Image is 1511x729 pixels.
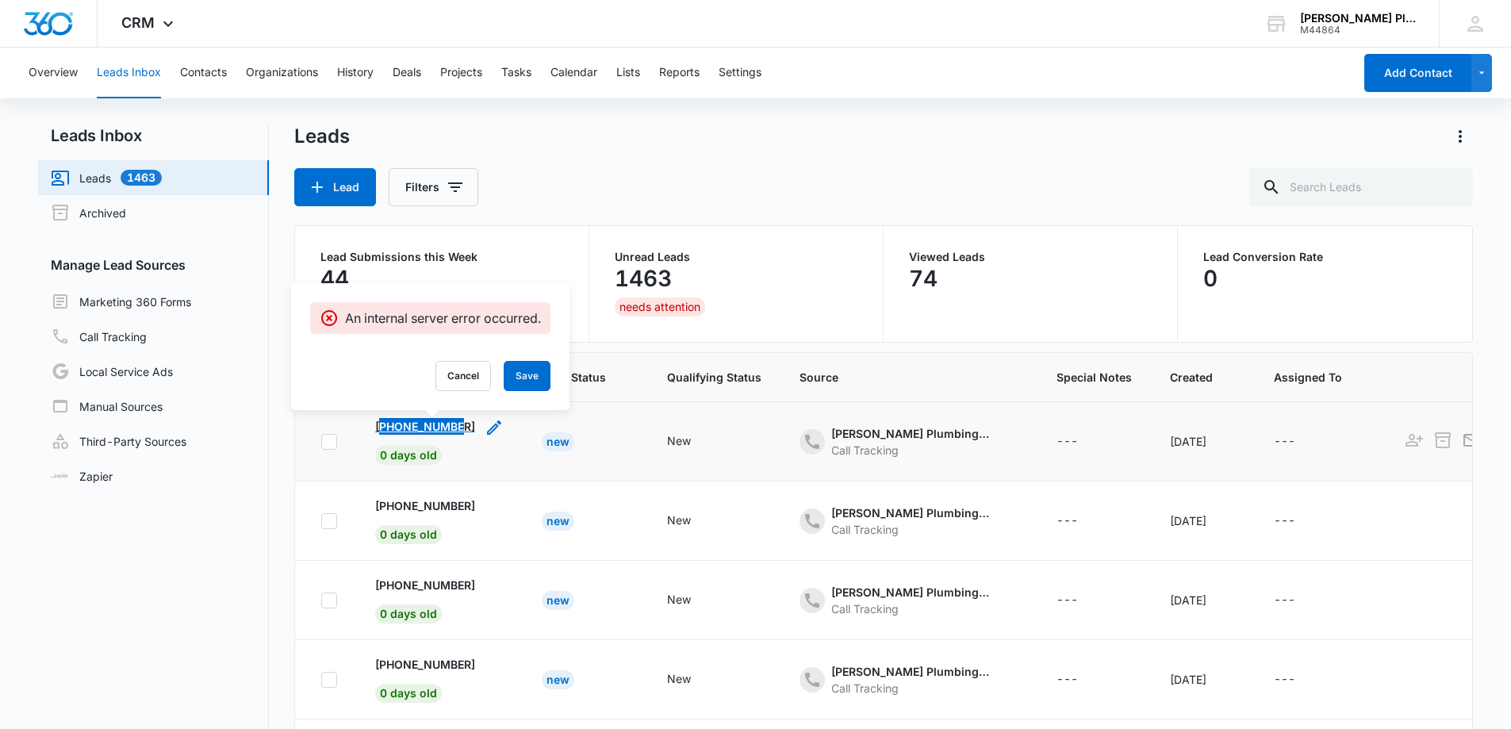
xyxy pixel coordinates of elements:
button: Lists [616,48,640,98]
a: [PHONE_NUMBER]0 days old [375,577,475,620]
h1: Leads [294,125,350,148]
div: --- [1274,670,1295,689]
div: - - Select to Edit Field [1057,591,1106,610]
div: - - Select to Edit Field [375,418,504,465]
span: 0 days old [375,684,442,703]
button: Add as Contact [1403,429,1425,451]
div: - - Select to Edit Field [800,663,1018,696]
button: Lead [294,168,376,206]
div: --- [1274,432,1295,451]
div: - - Select to Edit Field [1274,670,1324,689]
div: New [542,512,574,531]
div: New [542,591,574,610]
div: - - Select to Edit Field [667,591,719,610]
div: --- [1057,591,1078,610]
a: Leads1463 [51,168,162,187]
div: - - Select to Edit Field [1274,591,1324,610]
button: Actions [1448,124,1473,149]
div: New [667,670,691,687]
div: account name [1300,12,1416,25]
p: Lead Conversion Rate [1203,251,1447,263]
a: Archived [51,203,126,222]
a: [PHONE_NUMBER]0 days old [375,418,475,462]
div: - - Select to Edit Field [1057,670,1106,689]
p: [PHONE_NUMBER] [375,497,475,514]
div: New [542,670,574,689]
span: Lead Status [542,369,606,386]
input: Search Leads [1249,168,1473,206]
button: Settings [719,48,761,98]
button: Tasks [501,48,531,98]
span: Special Notes [1057,369,1132,386]
p: [PHONE_NUMBER] [375,418,475,435]
span: CRM [121,14,155,31]
span: Created [1170,369,1213,386]
div: --- [1057,670,1078,689]
div: New [667,512,691,528]
a: Manual Sources [51,397,163,416]
button: Overview [29,48,78,98]
span: Source [800,369,995,386]
button: Projects [440,48,482,98]
button: History [337,48,374,98]
p: [PHONE_NUMBER] [375,656,475,673]
button: Organizations [246,48,318,98]
div: Call Tracking [831,442,990,459]
div: - - Select to Edit Field [1057,512,1106,531]
div: [DATE] [1170,592,1236,608]
button: Reports [659,48,700,98]
span: 0 days old [375,525,442,544]
p: An internal server error occurred. [345,309,541,328]
div: Call Tracking [831,680,990,696]
span: Assigned To [1274,369,1342,386]
div: - - Select to Edit Field [375,656,504,703]
div: - - Select to Edit Field [800,584,1018,617]
div: --- [1274,591,1295,610]
p: 44 [320,266,349,291]
div: --- [1274,512,1295,531]
div: [DATE] [1170,671,1236,688]
div: - - Select to Edit Field [1274,512,1324,531]
h3: Manage Lead Sources [38,255,269,274]
div: New [667,432,691,449]
div: - - Select to Edit Field [667,512,719,531]
div: - - Select to Edit Field [375,497,504,544]
button: Contacts [180,48,227,98]
div: - - Select to Edit Field [1274,432,1324,451]
div: - - Select to Edit Field [667,670,719,689]
div: - - Select to Edit Field [667,432,719,451]
div: account id [1300,25,1416,36]
a: Call Tracking [51,327,147,346]
p: 1463 [615,266,672,291]
a: New [542,673,574,686]
h2: Leads Inbox [38,124,269,148]
button: Save [504,361,550,391]
div: [PERSON_NAME] Plumbing - Ads [831,425,990,442]
div: - - Select to Edit Field [375,577,504,623]
p: [PHONE_NUMBER] [375,577,475,593]
div: [PERSON_NAME] Plumbing - Ads [831,505,990,521]
a: Marketing 360 Forms [51,292,191,311]
div: - - Select to Edit Field [800,425,1018,459]
p: 0 [1203,266,1218,291]
button: Cancel [435,361,491,391]
div: [DATE] [1170,512,1236,529]
div: --- [1057,512,1078,531]
a: [PHONE_NUMBER]0 days old [375,497,475,541]
div: [PERSON_NAME] Plumbing - Ads [831,584,990,600]
p: Unread Leads [615,251,857,263]
button: Deals [393,48,421,98]
div: needs attention [615,297,705,317]
div: New [542,432,574,451]
span: Qualifying Status [667,369,761,386]
a: New [542,435,574,448]
a: Zapier [51,468,113,485]
a: New [542,593,574,607]
div: New [667,591,691,608]
div: [DATE] [1170,433,1236,450]
span: 0 days old [375,446,442,465]
p: Viewed Leads [909,251,1152,263]
div: Call Tracking [831,600,990,617]
p: 74 [909,266,938,291]
button: Filters [389,168,478,206]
